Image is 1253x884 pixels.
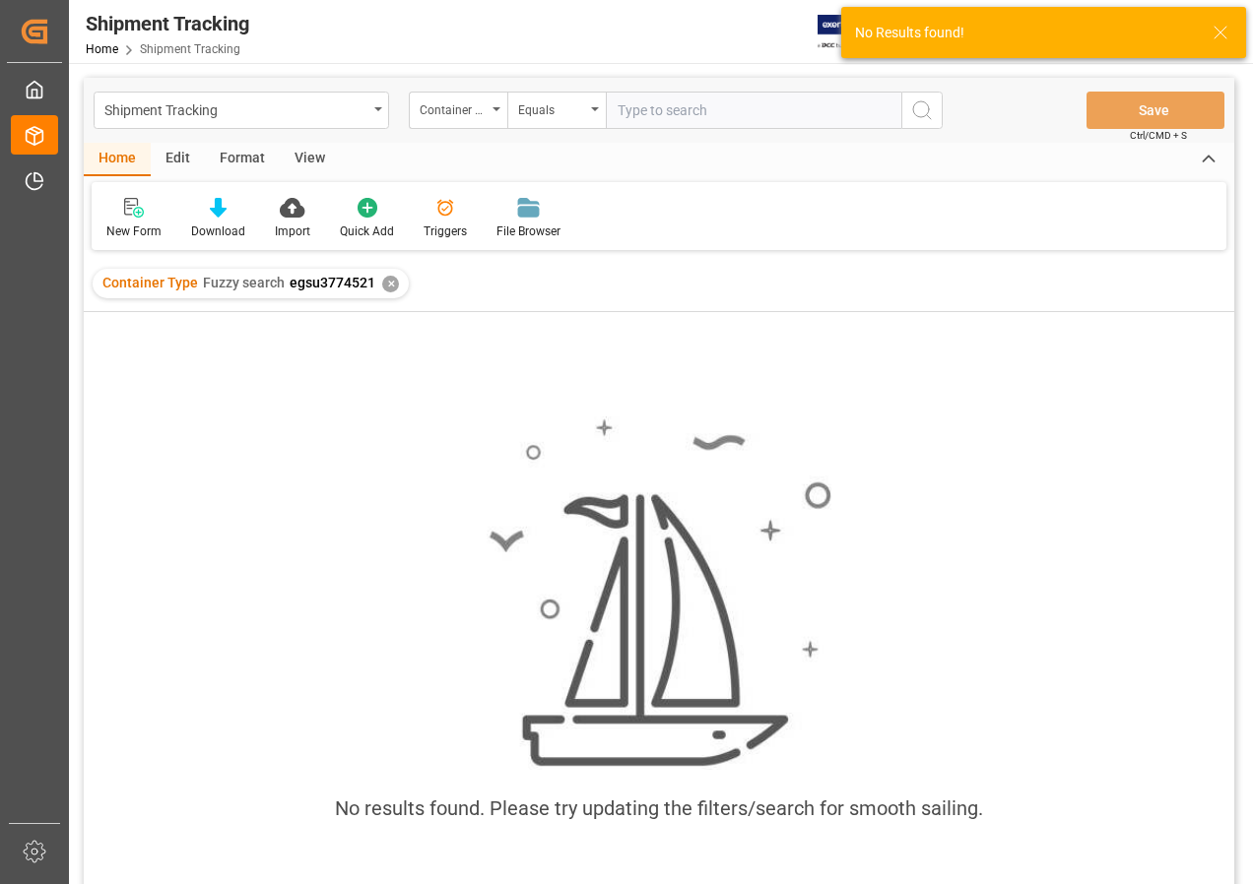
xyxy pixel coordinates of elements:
span: Fuzzy search [203,275,285,290]
span: Container Type [102,275,198,290]
a: Home [86,42,118,56]
img: smooth_sailing.jpeg [487,416,831,770]
button: Save [1087,92,1224,129]
div: No Results found! [855,23,1194,43]
button: open menu [94,92,389,129]
div: ✕ [382,276,399,292]
span: Ctrl/CMD + S [1130,128,1187,143]
button: search button [901,92,943,129]
div: Download [191,222,245,240]
div: Edit [151,143,205,176]
div: Format [205,143,280,176]
span: egsu3774521 [290,275,375,290]
div: Import [275,222,310,240]
input: Type to search [606,92,901,129]
div: Quick Add [340,222,394,240]
div: View [280,143,340,176]
div: Equals [518,96,585,119]
div: File Browser [496,222,561,240]
button: open menu [409,92,507,129]
div: Home [84,143,151,176]
div: Container Type [420,96,487,119]
img: Exertis%20JAM%20-%20Email%20Logo.jpg_1722504956.jpg [818,15,886,49]
div: New Form [106,222,162,240]
div: Triggers [424,222,467,240]
div: Shipment Tracking [104,96,367,121]
button: open menu [507,92,606,129]
div: No results found. Please try updating the filters/search for smooth sailing. [335,793,983,823]
div: Shipment Tracking [86,9,249,38]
